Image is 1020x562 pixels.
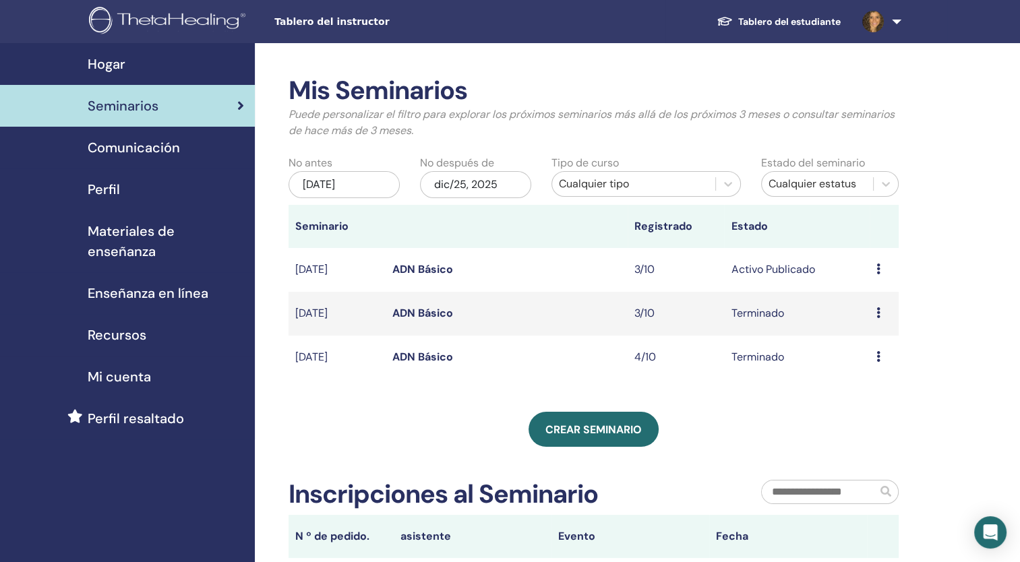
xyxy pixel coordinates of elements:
label: Estado del seminario [761,155,865,171]
span: Perfil [88,179,120,199]
td: Terminado [724,336,869,379]
h2: Mis Seminarios [289,75,899,106]
a: ADN Básico [392,306,453,320]
td: 3/10 [628,292,725,336]
h2: Inscripciones al Seminario [289,479,598,510]
span: Hogar [88,54,125,74]
div: Open Intercom Messenger [974,516,1007,549]
th: N º de pedido. [289,515,394,558]
span: Mi cuenta [88,367,151,387]
div: Cualquier estatus [769,176,866,192]
p: Puede personalizar el filtro para explorar los próximos seminarios más allá de los próximos 3 mes... [289,106,899,139]
th: Seminario [289,205,386,248]
label: Tipo de curso [551,155,619,171]
span: Materiales de enseñanza [88,221,244,261]
td: [DATE] [289,336,386,379]
td: [DATE] [289,248,386,292]
label: No antes [289,155,332,171]
span: Comunicación [88,137,180,158]
th: Registrado [628,205,725,248]
div: [DATE] [289,171,400,198]
span: Enseñanza en línea [88,283,208,303]
span: Seminarios [88,96,158,116]
span: Tablero del instructor [274,15,477,29]
td: Activo Publicado [724,248,869,292]
span: Recursos [88,325,146,345]
div: dic/25, 2025 [420,171,531,198]
img: logo.png [89,7,250,37]
td: 3/10 [628,248,725,292]
a: ADN Básico [392,350,453,364]
td: Terminado [724,292,869,336]
th: Evento [551,515,709,558]
th: Estado [724,205,869,248]
a: ADN Básico [392,262,453,276]
a: Tablero del estudiante [706,9,851,34]
td: 4/10 [628,336,725,379]
th: Fecha [709,515,867,558]
img: default.jpg [862,11,884,32]
label: No después de [420,155,494,171]
span: Crear seminario [545,423,642,437]
span: Perfil resaltado [88,408,184,429]
img: graduation-cap-white.svg [717,15,733,27]
div: Cualquier tipo [559,176,709,192]
th: asistente [394,515,551,558]
a: Crear seminario [529,412,659,447]
td: [DATE] [289,292,386,336]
